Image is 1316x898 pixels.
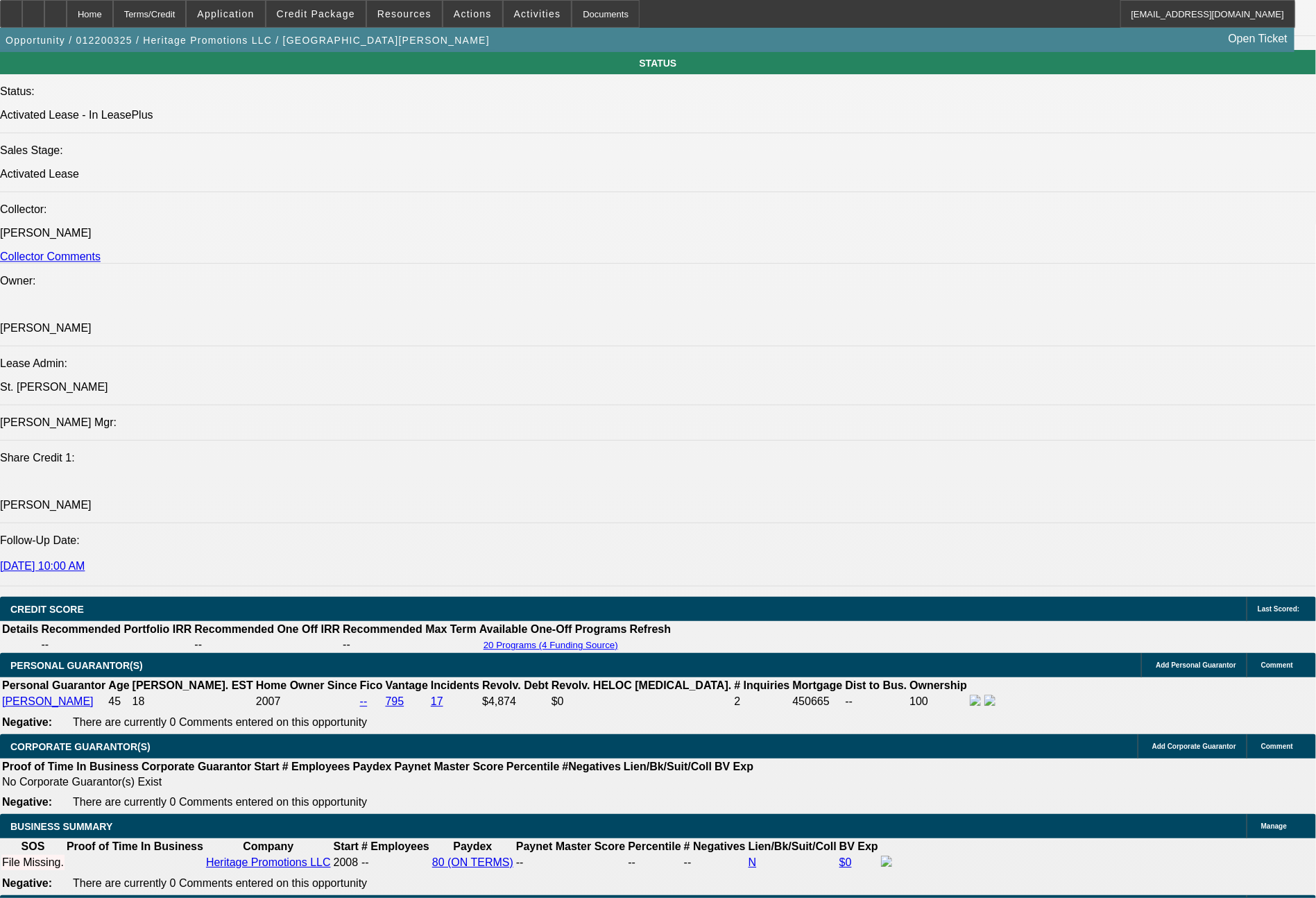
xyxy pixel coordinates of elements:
a: Open Ticket [1223,27,1293,51]
span: Activities [514,8,561,19]
button: Resources [367,1,442,27]
button: Credit Package [266,1,366,27]
b: Paynet Master Score [516,840,625,852]
th: Recommended Portfolio IRR [40,622,192,636]
th: Refresh [629,622,672,636]
b: Age [108,679,129,691]
b: #Negatives [563,761,622,772]
button: Actions [443,1,502,27]
span: CREDIT SCORE [10,604,84,615]
b: Corporate Guarantor [142,761,251,772]
button: 20 Programs (4 Funding Source) [479,639,622,651]
b: Paydex [353,761,392,772]
a: N [749,856,757,868]
b: Start [254,761,279,772]
a: [PERSON_NAME] [2,695,94,707]
span: PERSONAL GUARANTOR(S) [10,660,143,671]
td: 100 [909,694,968,709]
div: -- [516,856,625,869]
b: Ownership [909,679,967,691]
td: -- [845,694,908,709]
span: There are currently 0 Comments entered on this opportunity [73,877,367,889]
b: # Inquiries [734,679,789,691]
td: 45 [108,694,130,709]
span: Resources [377,8,431,19]
td: -- [342,638,477,652]
a: $0 [839,856,852,868]
a: -- [360,695,368,707]
b: [PERSON_NAME]. EST [133,679,253,691]
td: 18 [132,694,254,709]
div: File Missing. [2,856,64,869]
span: Add Personal Guarantor [1156,661,1236,669]
a: 17 [431,695,443,707]
span: STATUS [640,58,677,69]
b: Paynet Master Score [395,761,504,772]
b: Start [334,840,359,852]
b: Negative: [2,877,52,889]
a: Heritage Promotions LLC [206,856,331,868]
b: Paydex [453,840,492,852]
b: Percentile [506,761,559,772]
td: No Corporate Guarantor(s) Exist [1,775,760,789]
th: Proof of Time In Business [1,760,139,774]
span: Last Scored: [1258,605,1300,613]
b: Company [243,840,293,852]
span: Opportunity / 012200325 / Heritage Promotions LLC / [GEOGRAPHIC_DATA][PERSON_NAME] [6,35,490,46]
td: 450665 [792,694,844,709]
span: Manage [1261,822,1287,830]
b: Lien/Bk/Suit/Coll [749,840,837,852]
a: 80 (ON TERMS) [432,856,513,868]
span: There are currently 0 Comments entered on this opportunity [73,716,367,728]
span: BUSINESS SUMMARY [10,821,112,832]
span: Comment [1261,743,1293,750]
td: -- [194,638,341,652]
b: # Employees [361,840,429,852]
b: Personal Guarantor [2,679,105,691]
b: Revolv. HELOC [MEDICAL_DATA]. [552,679,732,691]
button: Application [187,1,264,27]
th: Proof of Time In Business [66,840,204,854]
th: Details [1,622,39,636]
th: Recommended Max Term [342,622,477,636]
span: Comment [1261,661,1293,669]
img: linkedin-icon.png [984,695,995,706]
img: facebook-icon.png [970,695,981,706]
span: 2007 [256,695,281,707]
b: # Employees [282,761,350,772]
b: Vantage [386,679,428,691]
span: There are currently 0 Comments entered on this opportunity [73,796,367,808]
td: -- [40,638,192,652]
td: $4,874 [481,694,549,709]
b: Mortgage [793,679,843,691]
b: # Negatives [684,840,746,852]
span: Credit Package [277,8,355,19]
b: Negative: [2,716,52,728]
span: Add Corporate Guarantor [1152,743,1236,750]
b: Negative: [2,796,52,808]
b: Incidents [431,679,479,691]
td: 2008 [333,855,359,870]
div: -- [684,856,746,869]
b: Percentile [628,840,681,852]
b: Lien/Bk/Suit/Coll [624,761,712,772]
b: Home Owner Since [256,679,357,691]
b: Revolv. Debt [482,679,549,691]
td: 2 [733,694,790,709]
b: Dist to Bus. [846,679,907,691]
div: -- [628,856,681,869]
th: Recommended One Off IRR [194,622,341,636]
span: Application [197,8,254,19]
td: $0 [551,694,733,709]
span: Actions [454,8,492,19]
img: facebook-icon.png [881,856,892,867]
span: -- [361,856,369,868]
th: Available One-Off Programs [479,622,628,636]
button: Activities [504,1,572,27]
a: 795 [386,695,404,707]
b: Fico [360,679,383,691]
b: BV Exp [715,761,753,772]
b: BV Exp [839,840,878,852]
th: SOS [1,840,65,854]
span: CORPORATE GUARANTOR(S) [10,741,151,752]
